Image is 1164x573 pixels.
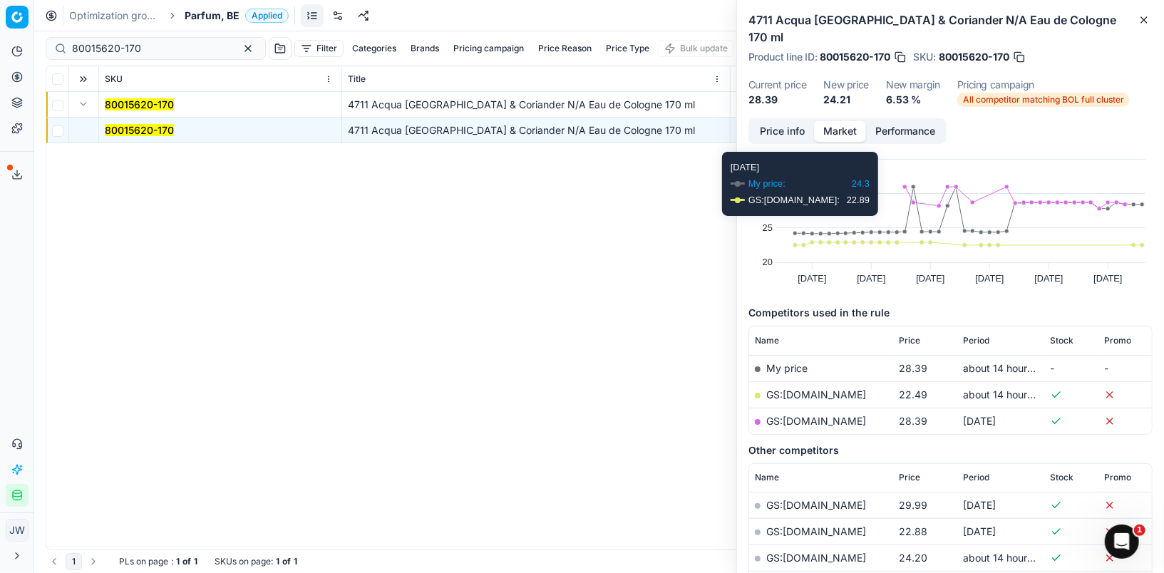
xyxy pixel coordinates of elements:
[176,556,180,567] strong: 1
[1034,273,1063,284] text: [DATE]
[448,40,530,57] button: Pricing campaign
[46,553,63,570] button: Go to previous page
[748,52,817,62] span: Product line ID :
[963,552,1053,564] span: about 14 hours ago
[957,80,1130,90] dt: Pricing campaign
[899,335,920,346] span: Price
[185,9,289,23] span: Parfum, BEApplied
[857,273,885,284] text: [DATE]
[963,472,989,483] span: Period
[748,306,1153,320] h5: Competitors used in the rule
[69,9,160,23] a: Optimization groups
[899,362,927,374] span: 28.39
[348,124,695,136] span: 4711 Acqua [GEOGRAPHIC_DATA] & Coriander N/A Eau de Cologne 170 ml
[215,556,273,567] span: SKUs on page :
[194,556,197,567] strong: 1
[75,71,92,88] button: Expand all
[294,556,297,567] strong: 1
[823,93,869,107] dd: 24.21
[766,415,866,427] a: GS:[DOMAIN_NAME]
[766,362,808,374] span: My price
[66,553,82,570] button: 1
[1134,525,1145,536] span: 1
[346,40,402,57] button: Categories
[185,9,240,23] span: Parfum, BE
[182,556,191,567] strong: of
[75,95,92,113] button: Expand
[766,552,866,564] a: GS:[DOMAIN_NAME]
[763,153,773,164] text: 35
[899,499,927,511] span: 29.99
[105,73,123,85] span: SKU
[748,443,1153,458] h5: Other competitors
[798,273,826,284] text: [DATE]
[1105,525,1139,559] iframe: Intercom live chat
[282,556,291,567] strong: of
[85,553,102,570] button: Go to next page
[755,335,779,346] span: Name
[405,40,445,57] button: Brands
[866,121,944,142] button: Performance
[72,41,228,56] input: Search by SKU or title
[963,525,996,537] span: [DATE]
[899,415,927,427] span: 28.39
[963,362,1053,374] span: about 14 hours ago
[532,40,597,57] button: Price Reason
[348,98,695,110] span: 4711 Acqua [GEOGRAPHIC_DATA] & Coriander N/A Eau de Cologne 170 ml
[276,556,279,567] strong: 1
[814,121,866,142] button: Market
[763,188,773,199] text: 30
[658,40,734,57] button: Bulk update
[1104,335,1131,346] span: Promo
[886,80,940,90] dt: New margin
[899,525,927,537] span: 22.88
[975,273,1004,284] text: [DATE]
[963,499,996,511] span: [DATE]
[119,556,197,567] div: :
[6,519,29,542] button: JW
[1051,472,1074,483] span: Stock
[119,556,168,567] span: PLs on page
[823,80,869,90] dt: New price
[766,499,866,511] a: GS:[DOMAIN_NAME]
[1098,355,1152,381] td: -
[899,472,920,483] span: Price
[1045,355,1098,381] td: -
[963,415,996,427] span: [DATE]
[348,73,366,85] span: Title
[1104,472,1131,483] span: Promo
[69,9,289,23] nav: breadcrumb
[766,388,866,401] a: GS:[DOMAIN_NAME]
[105,98,174,112] button: 80015620-170
[899,552,927,564] span: 24.20
[916,273,944,284] text: [DATE]
[600,40,655,57] button: Price Type
[939,50,1009,64] span: 80015620-170
[963,388,1053,401] span: about 14 hours ago
[245,9,289,23] span: Applied
[957,93,1130,107] span: All competitor matching BOL full cluster
[105,123,174,138] button: 80015620-170
[913,52,936,62] span: SKU :
[763,257,773,267] text: 20
[820,50,890,64] span: 80015620-170
[105,124,174,136] mark: 80015620-170
[963,335,989,346] span: Period
[748,11,1153,46] h2: 4711 Acqua [GEOGRAPHIC_DATA] & Coriander N/A Eau de Cologne 170 ml
[105,98,174,110] mark: 80015620-170
[1051,335,1074,346] span: Stock
[46,553,102,570] nav: pagination
[748,93,806,107] dd: 28.39
[748,80,806,90] dt: Current price
[886,93,940,107] dd: 6.53 %
[899,388,927,401] span: 22.49
[751,121,814,142] button: Price info
[766,525,866,537] a: GS:[DOMAIN_NAME]
[6,520,28,541] span: JW
[1093,273,1122,284] text: [DATE]
[755,472,779,483] span: Name
[294,40,344,57] button: Filter
[763,222,773,233] text: 25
